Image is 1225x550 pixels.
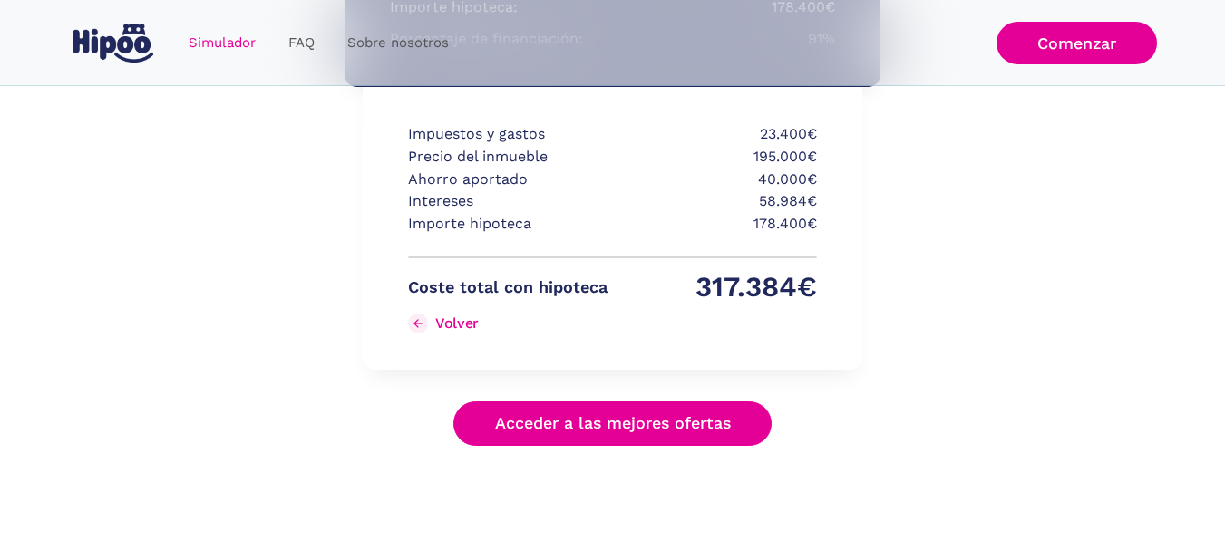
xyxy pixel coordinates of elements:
p: 317.384€ [617,276,817,299]
p: Intereses [408,190,608,213]
a: Comenzar [997,22,1157,64]
a: home [69,16,158,70]
p: Coste total con hipoteca [408,276,608,299]
p: 23.400€ [617,123,817,146]
p: 178.400€ [617,213,817,236]
p: Precio del inmueble [408,146,608,169]
p: Ahorro aportado [408,169,608,191]
p: 58.984€ [617,190,817,213]
div: Volver [435,314,479,332]
p: 40.000€ [617,169,817,191]
a: FAQ [272,25,331,61]
a: Volver [408,309,608,338]
p: 195.000€ [617,146,817,169]
a: Simulador [172,25,272,61]
a: Sobre nosotros [331,25,465,61]
p: Impuestos y gastos [408,123,608,146]
p: Importe hipoteca [408,213,608,236]
a: Acceder a las mejores ofertas [453,401,773,446]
